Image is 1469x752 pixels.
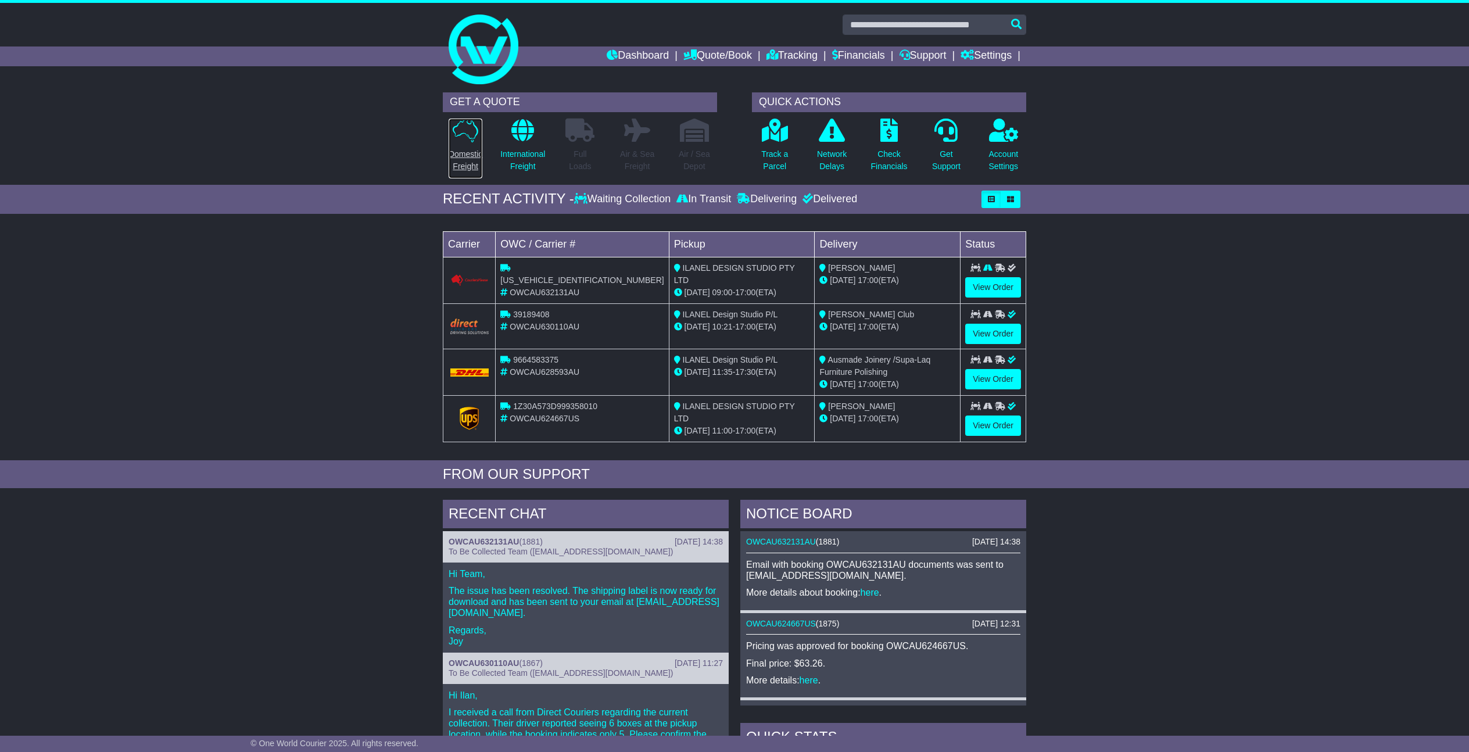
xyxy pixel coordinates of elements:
[858,379,878,389] span: 17:00
[961,46,1012,66] a: Settings
[449,658,519,668] a: OWCAU630110AU
[449,568,723,579] p: Hi Team,
[443,500,729,531] div: RECENT CHAT
[972,537,1020,547] div: [DATE] 14:38
[965,369,1021,389] a: View Order
[683,310,778,319] span: ILANEL Design Studio P/L
[449,537,519,546] a: OWCAU632131AU
[712,288,733,297] span: 09:00
[819,413,955,425] div: (ETA)
[740,500,1026,531] div: NOTICE BOARD
[674,321,810,333] div: - (ETA)
[819,355,930,377] span: Ausmade Joinery /Supa-Laq Furniture Polishing
[674,287,810,299] div: - (ETA)
[961,231,1026,257] td: Status
[513,355,558,364] span: 9664583375
[735,288,755,297] span: 17:00
[819,274,955,287] div: (ETA)
[449,690,723,701] p: Hi Ilan,
[965,277,1021,298] a: View Order
[746,658,1020,669] p: Final price: $63.26.
[830,322,855,331] span: [DATE]
[449,707,723,751] p: I received a call from Direct Couriers regarding the current collection. Their driver reported se...
[685,367,710,377] span: [DATE]
[972,619,1020,629] div: [DATE] 12:31
[746,619,816,628] a: OWCAU624667US
[746,537,1020,547] div: ( )
[965,416,1021,436] a: View Order
[816,118,847,179] a: NetworkDelays
[870,118,908,179] a: CheckFinancials
[871,148,908,173] p: Check Financials
[449,668,673,678] span: To Be Collected Team ([EMAIL_ADDRESS][DOMAIN_NAME])
[734,193,800,206] div: Delivering
[450,318,489,334] img: Direct.png
[746,537,816,546] a: OWCAU632131AU
[674,263,795,285] span: ILANEL DESIGN STUDIO PTY LTD
[830,275,855,285] span: [DATE]
[674,366,810,378] div: - (ETA)
[766,46,818,66] a: Tracking
[449,537,723,547] div: ( )
[830,414,855,423] span: [DATE]
[761,148,788,173] p: Track a Parcel
[931,118,961,179] a: GetSupport
[607,46,669,66] a: Dashboard
[450,274,489,287] img: Couriers_Please.png
[735,322,755,331] span: 17:00
[443,191,574,207] div: RECENT ACTIVITY -
[513,310,549,319] span: 39189408
[900,46,947,66] a: Support
[712,426,733,435] span: 11:00
[510,288,579,297] span: OWCAU632131AU
[932,148,961,173] p: Get Support
[522,658,540,668] span: 1867
[443,466,1026,483] div: FROM OUR SUPPORT
[828,402,895,411] span: [PERSON_NAME]
[500,148,545,173] p: International Freight
[858,275,878,285] span: 17:00
[746,619,1020,629] div: ( )
[819,619,837,628] span: 1875
[460,407,479,430] img: GetCarrierServiceLogo
[861,588,879,597] a: here
[449,625,723,647] p: Regards, Joy
[510,414,579,423] span: OWCAU624667US
[449,658,723,668] div: ( )
[800,675,818,685] a: here
[815,231,961,257] td: Delivery
[674,425,810,437] div: - (ETA)
[819,537,837,546] span: 1881
[746,559,1020,581] p: Email with booking OWCAU632131AU documents was sent to [EMAIL_ADDRESS][DOMAIN_NAME].
[800,193,857,206] div: Delivered
[858,414,878,423] span: 17:00
[675,658,723,668] div: [DATE] 11:27
[522,537,540,546] span: 1881
[989,148,1019,173] p: Account Settings
[858,322,878,331] span: 17:00
[683,46,752,66] a: Quote/Book
[828,263,895,273] span: [PERSON_NAME]
[674,402,795,423] span: ILANEL DESIGN STUDIO PTY LTD
[685,426,710,435] span: [DATE]
[510,367,579,377] span: OWCAU628593AU
[513,402,597,411] span: 1Z30A573D999358010
[443,231,496,257] td: Carrier
[449,148,482,173] p: Domestic Freight
[735,367,755,377] span: 17:30
[832,46,885,66] a: Financials
[496,231,669,257] td: OWC / Carrier #
[828,310,914,319] span: [PERSON_NAME] Club
[250,739,418,748] span: © One World Courier 2025. All rights reserved.
[448,118,483,179] a: DomesticFreight
[965,324,1021,344] a: View Order
[712,322,733,331] span: 10:21
[500,275,664,285] span: [US_VEHICLE_IDENTIFICATION_NUMBER]
[761,118,789,179] a: Track aParcel
[443,92,717,112] div: GET A QUOTE
[746,675,1020,686] p: More details: .
[620,148,654,173] p: Air & Sea Freight
[574,193,673,206] div: Waiting Collection
[819,378,955,391] div: (ETA)
[685,288,710,297] span: [DATE]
